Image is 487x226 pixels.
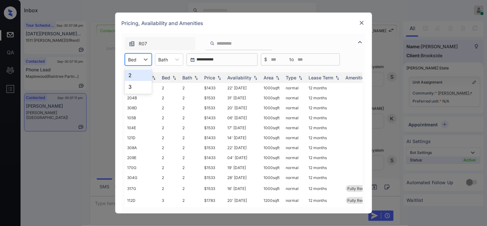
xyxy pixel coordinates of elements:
div: Bed [162,75,170,80]
td: $1433 [202,83,225,93]
td: 12 months [306,194,343,206]
td: 2 [180,83,202,93]
div: Lease Term [309,75,334,80]
img: sorting [334,76,341,80]
div: Area [264,75,274,80]
td: 12 months [306,123,343,133]
span: R07 [139,40,147,47]
td: 12 months [306,113,343,123]
td: 2 [160,93,180,103]
td: 1000 sqft [261,103,283,113]
div: Pricing, Availability and Amenities [115,13,372,34]
td: 20' [DATE] [225,103,261,113]
img: icon-zuma [210,41,215,46]
td: 2 [180,194,202,206]
td: 1000 sqft [261,206,283,216]
td: $1533 [202,163,225,173]
td: 2 [180,93,202,103]
span: to [290,56,294,63]
td: 2 [160,113,180,123]
img: sorting [151,76,157,80]
td: 2 [160,183,180,194]
td: 1200 sqft [261,194,283,206]
td: 2 [180,183,202,194]
td: 2 [160,143,180,153]
td: $1533 [202,103,225,113]
td: 1000 sqft [261,153,283,163]
td: 317G [125,183,160,194]
img: close [359,20,365,26]
td: normal [283,206,306,216]
div: 3 [125,81,152,93]
td: 19' [DATE] [225,163,261,173]
div: Availability [228,75,252,80]
td: 12 months [306,103,343,113]
td: $1533 [202,206,225,216]
span: $ [265,56,267,63]
td: normal [283,183,306,194]
td: normal [283,93,306,103]
td: normal [283,143,306,153]
td: 12 months [306,83,343,93]
td: $1433 [202,133,225,143]
td: normal [283,163,306,173]
div: Bath [183,75,192,80]
td: $1533 [202,183,225,194]
td: 1000 sqft [261,113,283,123]
td: 2 [180,103,202,113]
img: sorting [216,76,222,80]
td: 12 months [306,206,343,216]
div: Type [286,75,297,80]
td: 2 [160,123,180,133]
td: 2 [180,123,202,133]
td: normal [283,83,306,93]
td: 104E [125,123,160,133]
td: 2 [160,163,180,173]
td: 12 months [306,163,343,173]
td: 308A [125,143,160,153]
td: 31' [DATE] [225,93,261,103]
td: 2 [180,163,202,173]
td: normal [283,194,306,206]
td: 1000 sqft [261,163,283,173]
img: sorting [252,76,259,80]
td: 12 months [306,93,343,103]
td: normal [283,123,306,133]
td: 269H [125,206,160,216]
td: 2 [160,153,180,163]
td: $1533 [202,173,225,183]
span: Fully Renovated [348,198,377,203]
td: 2 [180,153,202,163]
td: 3 [160,194,180,206]
td: 2 [160,206,180,216]
td: 22' [DATE] [225,83,261,93]
span: Fully Renovated [348,186,377,191]
td: 1000 sqft [261,93,283,103]
td: 1000 sqft [261,133,283,143]
img: icon-zuma [129,41,135,47]
td: 1000 sqft [261,183,283,194]
td: $1533 [202,93,225,103]
img: sorting [274,76,281,80]
td: 14' [DATE] [225,133,261,143]
td: 2 [160,83,180,93]
img: sorting [193,76,199,80]
td: 170G [125,163,160,173]
td: 17' [DATE] [225,123,261,133]
div: Amenities [346,75,367,80]
img: sorting [297,76,304,80]
td: $1433 [202,153,225,163]
td: 121D [125,133,160,143]
td: $1433 [202,113,225,123]
td: 16' [DATE] [225,183,261,194]
td: 15' [DATE] [225,206,261,216]
img: sorting [171,76,178,80]
td: 22' [DATE] [225,143,261,153]
td: 2 [180,113,202,123]
td: 12 months [306,183,343,194]
td: 209E [125,153,160,163]
td: normal [283,173,306,183]
td: 1000 sqft [261,143,283,153]
td: 2 [180,173,202,183]
td: 28' [DATE] [225,173,261,183]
